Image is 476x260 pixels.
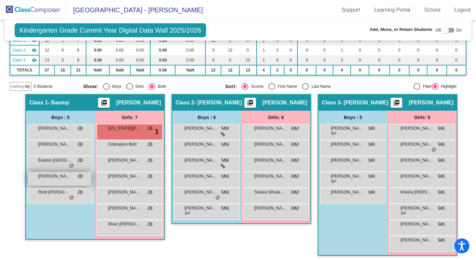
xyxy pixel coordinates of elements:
[257,45,271,55] td: 1
[254,189,288,195] span: Solara Whalawitsa
[449,5,476,15] a: Logout
[409,55,427,65] td: 0
[147,141,153,148] span: JB
[10,45,39,55] td: Michelle Miller - Miller
[438,141,445,148] span: MK
[427,45,447,55] td: 0
[309,83,331,89] div: Last Name
[26,111,95,124] div: Boys : 5
[71,45,86,55] td: 6
[239,65,257,75] td: 13
[409,99,453,106] span: [PERSON_NAME]
[221,65,239,75] td: 12
[77,157,83,164] span: JB
[291,205,299,212] span: MM
[32,48,37,53] mat-icon: visibility
[175,55,205,65] td: 0.00
[38,141,71,148] span: [PERSON_NAME]
[331,141,364,148] span: [PERSON_NAME]
[221,125,229,132] span: MM
[77,125,83,132] span: JB
[369,45,389,55] td: 0
[254,141,288,148] span: [PERSON_NAME]
[254,173,288,180] span: [PERSON_NAME]
[205,55,221,65] td: 0
[431,147,436,153] span: do_not_disturb_alt
[71,55,86,65] td: 8
[401,211,406,216] span: IEP
[427,65,447,75] td: 0
[368,173,375,180] span: MK
[108,125,141,132] span: [US_STATE][PERSON_NAME]
[176,99,194,106] span: Class 2
[55,55,71,65] td: 5
[66,5,203,15] span: [GEOGRAPHIC_DATA] - [PERSON_NAME]
[291,141,299,148] span: MM
[147,125,153,132] span: JB
[401,157,434,164] span: [PERSON_NAME]
[150,65,175,75] td: 0.08
[331,173,364,180] span: [PERSON_NAME]
[401,125,434,132] span: [PERSON_NAME]
[155,83,166,89] div: Both
[155,126,159,136] span: 1
[55,65,71,75] td: 16
[336,5,366,15] a: Support
[331,157,364,164] span: [PERSON_NAME]
[447,55,466,65] td: 0
[370,26,432,33] span: Add, Move, or Retain Students
[39,65,55,75] td: 37
[447,45,466,55] td: 0
[10,65,39,75] td: TOTALS
[130,45,150,55] td: 0.00
[116,99,161,106] span: [PERSON_NAME]
[77,141,83,148] span: JB
[369,55,389,65] td: 0
[221,189,229,196] span: MM
[25,84,30,89] mat-icon: visibility_off
[10,55,39,65] td: Misty Krohn - Krohn
[438,173,445,180] span: MK
[248,83,263,89] div: Scores
[215,195,220,200] span: do_not_disturb_alt
[109,45,130,55] td: 0.00
[438,221,445,228] span: MK
[184,189,218,195] span: [PERSON_NAME]
[175,65,205,75] td: NaN
[331,189,364,195] span: [PERSON_NAME]
[254,157,288,164] span: [PERSON_NAME]
[368,189,375,196] span: MK
[12,57,26,63] span: Class 3
[225,83,362,90] mat-radio-group: Select an option
[438,83,457,89] div: Highlight
[331,125,364,132] span: [PERSON_NAME]
[333,45,351,55] td: 1
[83,83,220,90] mat-radio-group: Select an option
[34,83,53,89] span: 0 Students
[284,65,297,75] td: 0
[184,173,218,180] span: [PERSON_NAME]
[331,131,336,136] span: IEP
[77,189,83,196] span: JB
[271,45,284,55] td: 2
[38,125,71,132] span: [PERSON_NAME]
[369,65,389,75] td: 0
[108,173,141,180] span: [PERSON_NAME] Valdonhos-[PERSON_NAME]
[86,65,109,75] td: NaN
[388,111,457,124] div: Girls: 8
[284,45,297,55] td: 0
[29,99,48,106] span: Class 1
[184,157,218,164] span: [PERSON_NAME]
[351,55,369,65] td: 0
[205,65,221,75] td: 12
[390,55,410,65] td: 0
[108,157,141,164] span: [PERSON_NAME]
[438,125,445,132] span: MK
[401,189,434,195] span: Kheira [PERSON_NAME]
[318,111,388,124] div: Boys : 5
[32,58,37,63] mat-icon: visibility
[401,237,434,243] span: [PERSON_NAME]
[147,189,153,196] span: JB
[297,45,316,55] td: 0
[427,55,447,65] td: 0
